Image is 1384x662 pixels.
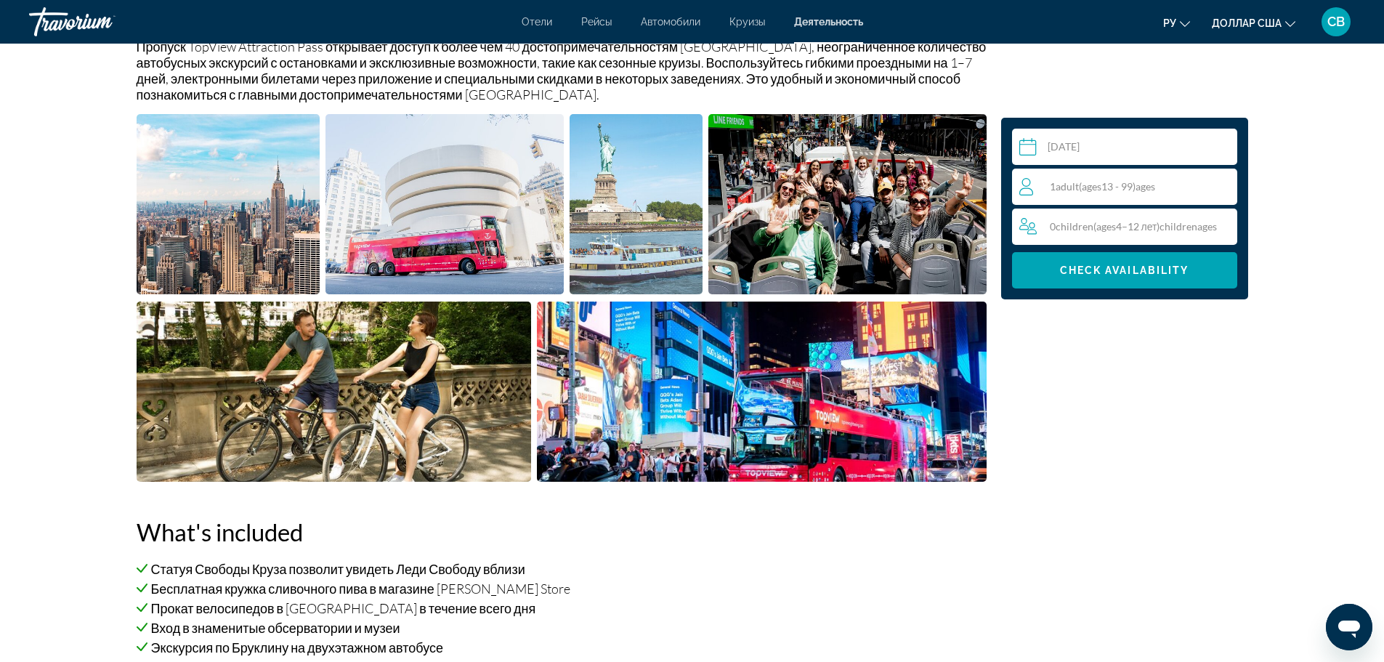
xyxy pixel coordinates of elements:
span: ages [1136,180,1155,193]
button: Изменить валюту [1212,12,1295,33]
button: Check Availability [1012,252,1237,288]
button: Изменить язык [1163,12,1190,33]
font: Вход в знаменитые обсерватории и музеи [151,620,400,636]
span: Children [1056,220,1093,233]
font: ( [1093,220,1096,233]
font: 13 - 99) [1101,180,1136,193]
button: Открыть полноэкранный слайдер изображений [708,113,987,295]
button: Путешественники: 1 взрослый, 0 детей [1012,169,1237,245]
a: Автомобили [641,16,700,28]
h2: What's included [137,517,987,546]
iframe: Кнопка для запуска окна сообщений [1326,604,1372,650]
span: ages [1082,180,1101,193]
font: 4–12 лет) [1116,220,1160,233]
button: Открыть полноэкранный слайдер изображений [570,113,703,295]
span: Check Availability [1060,265,1189,276]
font: Пропуск TopView Attraction Pass открывает доступ к более чем 40 достопримечательностям [GEOGRAPHI... [137,39,987,102]
span: Adult [1056,180,1079,193]
font: СВ [1327,14,1345,29]
font: Статуя Свободы Круза позволит увидеть Леди Свободу вблизи [151,561,525,577]
button: Открыть полноэкранный слайдер изображений [137,301,532,483]
a: Деятельность [794,16,863,28]
a: Травориум [29,3,174,41]
span: Children [1160,220,1197,233]
span: ages [1197,220,1217,233]
span: ages [1096,220,1116,233]
font: Прокат велосипедов в [GEOGRAPHIC_DATA] в течение всего дня [151,600,536,616]
button: Открыть полноэкранный слайдер изображений [325,113,564,295]
font: Бесплатная кружка сливочного пива в магазине [PERSON_NAME] Store [151,581,570,597]
a: Отели [522,16,552,28]
font: доллар США [1212,17,1282,29]
font: ( [1079,180,1082,193]
a: Рейсы [581,16,612,28]
button: Меню пользователя [1317,7,1355,37]
font: 0 [1050,220,1056,233]
font: 1 [1050,180,1056,193]
font: ру [1163,17,1176,29]
button: Открыть полноэкранный слайдер изображений [537,301,987,483]
a: Круизы [729,16,765,28]
font: Экскурсия по Бруклину на двухэтажном автобусе [151,639,443,655]
button: Открыть полноэкранный слайдер изображений [137,113,320,295]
